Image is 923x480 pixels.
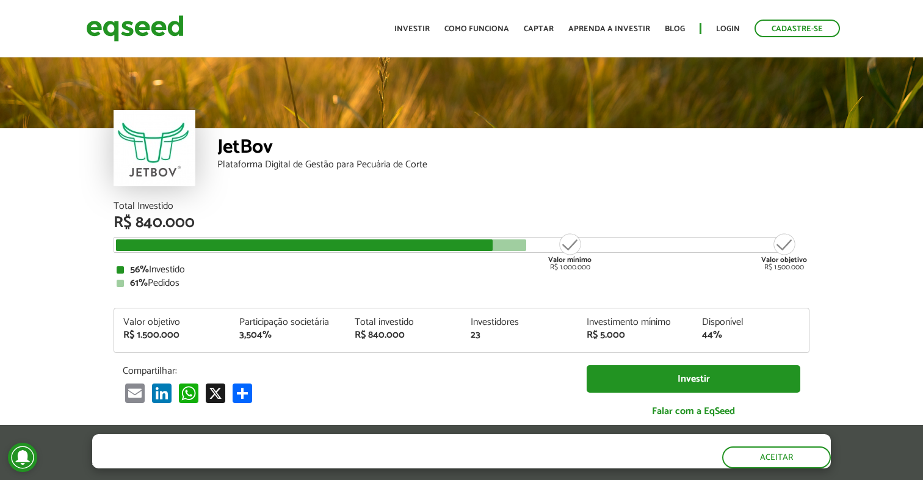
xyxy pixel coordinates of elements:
[716,25,740,33] a: Login
[702,318,800,327] div: Disponível
[239,318,337,327] div: Participação societária
[471,318,568,327] div: Investidores
[86,12,184,45] img: EqSeed
[150,383,174,403] a: LinkedIn
[217,137,809,160] div: JetBov
[444,25,509,33] a: Como funciona
[587,330,684,340] div: R$ 5.000
[123,330,221,340] div: R$ 1.500.000
[217,160,809,170] div: Plataforma Digital de Gestão para Pecuária de Corte
[253,457,394,468] a: política de privacidade e de cookies
[587,318,684,327] div: Investimento mínimo
[123,365,568,377] p: Compartilhar:
[92,456,534,468] p: Ao clicar em "aceitar", você aceita nossa .
[92,434,534,453] h5: O site da EqSeed utiliza cookies para melhorar sua navegação.
[702,330,800,340] div: 44%
[524,25,554,33] a: Captar
[123,318,221,327] div: Valor objetivo
[114,202,809,211] div: Total Investido
[117,265,806,275] div: Investido
[123,383,147,403] a: Email
[230,383,255,403] a: Share
[761,232,807,271] div: R$ 1.500.000
[755,20,840,37] a: Cadastre-se
[547,232,593,271] div: R$ 1.000.000
[665,25,685,33] a: Blog
[548,254,592,266] strong: Valor mínimo
[394,25,430,33] a: Investir
[130,261,149,278] strong: 56%
[130,275,148,291] strong: 61%
[568,25,650,33] a: Aprenda a investir
[722,446,831,468] button: Aceitar
[239,330,337,340] div: 3,504%
[761,254,807,266] strong: Valor objetivo
[471,330,568,340] div: 23
[587,399,800,424] a: Falar com a EqSeed
[355,318,452,327] div: Total investido
[203,383,228,403] a: X
[114,215,809,231] div: R$ 840.000
[355,330,452,340] div: R$ 840.000
[176,383,201,403] a: WhatsApp
[117,278,806,288] div: Pedidos
[587,365,800,393] a: Investir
